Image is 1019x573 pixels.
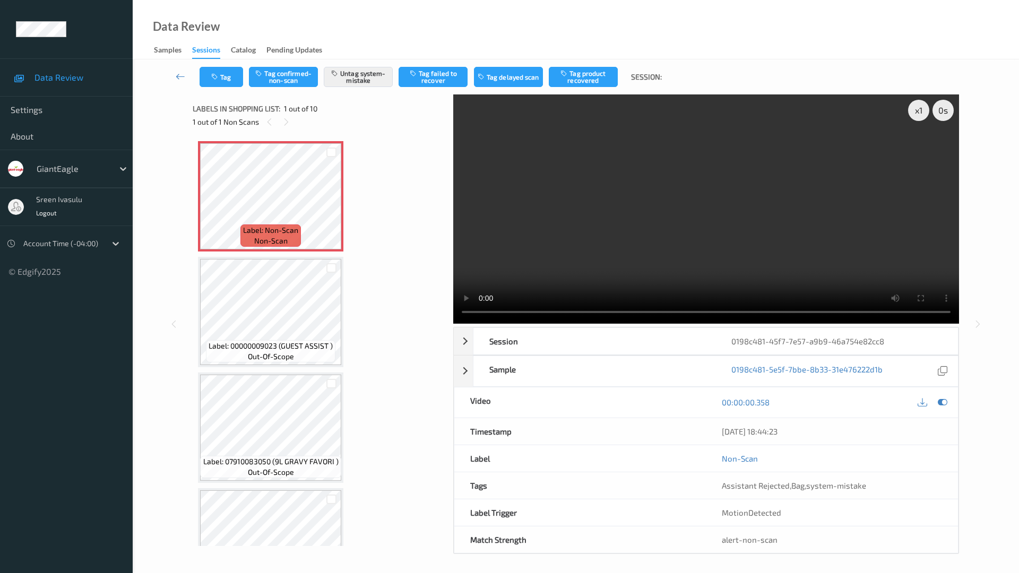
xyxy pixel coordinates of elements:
[932,100,954,121] div: 0 s
[231,43,266,58] a: Catalog
[473,356,716,386] div: Sample
[284,103,317,114] span: 1 out of 10
[203,456,339,467] span: Label: 07910083050 (9L GRAVY FAVORI )
[549,67,618,87] button: Tag product recovered
[193,103,280,114] span: Labels in shopping list:
[200,67,243,87] button: Tag
[231,45,256,58] div: Catalog
[154,43,192,58] a: Samples
[248,351,294,362] span: out-of-scope
[731,364,883,378] a: 0198c481-5e5f-7bbe-8b33-31e476222d1b
[454,418,706,445] div: Timestamp
[192,43,231,59] a: Sessions
[248,467,294,477] span: out-of-scope
[153,21,220,32] div: Data Review
[254,236,288,246] span: non-scan
[209,341,333,351] span: Label: 00000009023 (GUEST ASSIST )
[722,481,866,490] span: , ,
[243,225,298,236] span: Label: Non-Scan
[722,481,790,490] span: Assistant Rejected
[154,45,182,58] div: Samples
[722,534,942,545] div: alert-non-scan
[399,67,468,87] button: Tag failed to recover
[474,67,543,87] button: Tag delayed scan
[473,328,716,354] div: Session
[722,453,758,464] a: Non-Scan
[722,397,770,407] a: 00:00:00.358
[715,328,958,354] div: 0198c481-45f7-7e57-a9b9-46a754e82cc8
[722,426,942,437] div: [DATE] 18:44:23
[706,499,958,526] div: MotionDetected
[266,43,333,58] a: Pending Updates
[908,100,929,121] div: x 1
[324,67,393,87] button: Untag system-mistake
[249,67,318,87] button: Tag confirmed-non-scan
[454,355,958,387] div: Sample0198c481-5e5f-7bbe-8b33-31e476222d1b
[454,526,706,553] div: Match Strength
[192,45,220,59] div: Sessions
[266,45,322,58] div: Pending Updates
[454,499,706,526] div: Label Trigger
[454,472,706,499] div: Tags
[631,72,662,82] span: Session:
[454,445,706,472] div: Label
[806,481,866,490] span: system-mistake
[193,115,446,128] div: 1 out of 1 Non Scans
[454,387,706,418] div: Video
[791,481,805,490] span: Bag
[454,327,958,355] div: Session0198c481-45f7-7e57-a9b9-46a754e82cc8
